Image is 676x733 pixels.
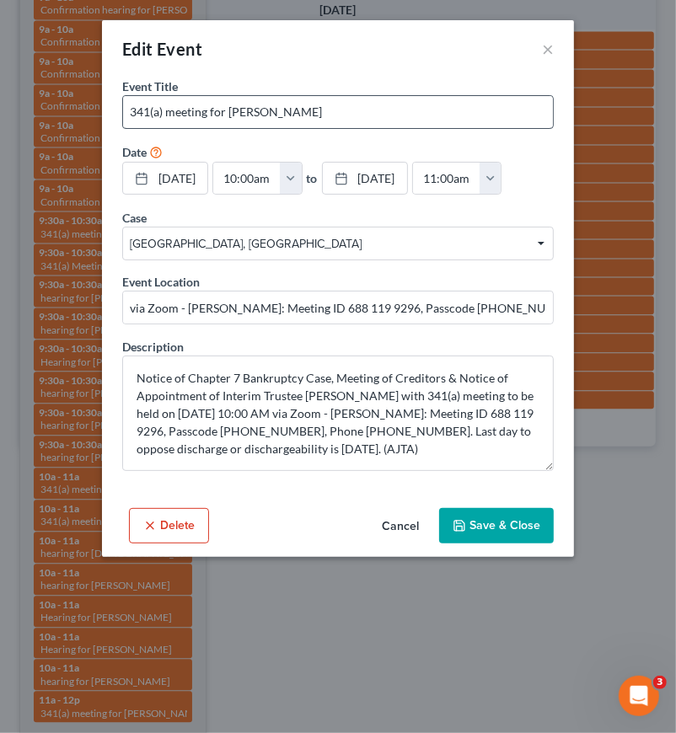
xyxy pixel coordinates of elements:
button: × [542,39,554,59]
label: Case [122,209,147,227]
button: Delete [129,508,209,543]
span: Edit Event [122,39,202,59]
input: -- : -- [413,163,480,195]
span: Event Title [122,79,178,94]
input: Enter event name... [123,96,553,128]
a: [DATE] [123,163,207,195]
label: Event Location [122,273,200,291]
span: Select box activate [122,227,554,260]
label: to [307,169,318,187]
label: Description [122,338,184,356]
label: Date [122,143,147,161]
span: 3 [653,676,667,689]
iframe: Intercom live chat [619,676,659,716]
input: -- : -- [213,163,281,195]
a: [DATE] [323,163,407,195]
button: Cancel [368,510,432,543]
span: [GEOGRAPHIC_DATA], [GEOGRAPHIC_DATA] [130,235,545,253]
input: Enter location... [123,292,553,324]
button: Save & Close [439,508,554,543]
